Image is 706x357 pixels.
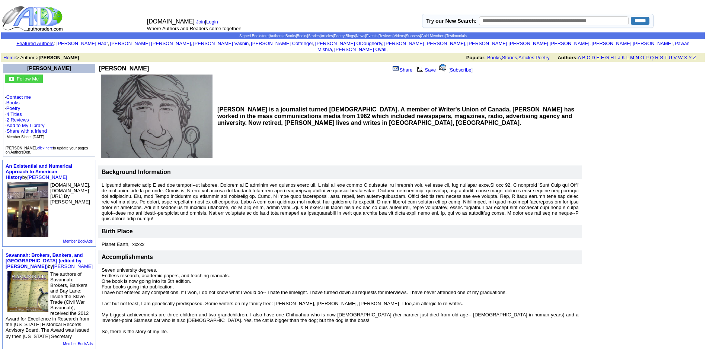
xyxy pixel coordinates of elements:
[6,146,88,154] font: [PERSON_NAME], to update your pages on AuthorsDen.
[393,66,399,72] img: share_page.gif
[334,34,345,38] a: Poetry
[16,41,54,46] a: Featured Authors
[239,34,467,38] span: | | | | | | | | | | | | | |
[605,55,609,60] a: G
[669,55,672,60] a: U
[334,47,386,52] a: [PERSON_NAME] Ovall
[7,182,48,237] img: 68261.jpg
[626,55,629,60] a: L
[269,34,282,38] a: Authors
[618,55,620,60] a: J
[7,123,45,128] a: Add to My Library
[664,55,667,60] a: T
[102,254,153,260] font: Accomplishments
[388,48,389,52] font: i
[147,26,242,31] font: Where Authors and Readers come together!
[636,55,639,60] a: N
[6,105,20,111] a: Poetry
[384,41,465,46] a: [PERSON_NAME] [PERSON_NAME]
[346,34,355,38] a: Blogs
[596,55,600,60] a: E
[615,55,617,60] a: I
[518,55,534,60] a: Articles
[471,67,473,73] font: ]
[466,55,703,60] font: , , ,
[446,34,467,38] a: Testimonials
[587,55,590,60] a: C
[6,100,20,105] a: Books
[660,55,663,60] a: S
[5,94,93,140] font: · · ·
[284,34,296,38] a: eBooks
[109,42,110,46] font: i
[37,146,53,150] a: click here
[383,42,384,46] font: i
[315,41,382,46] a: [PERSON_NAME] ODougherty
[450,67,472,73] a: Subscribe
[314,42,315,46] font: i
[7,117,29,123] a: 2 Reviews
[684,55,687,60] a: X
[110,41,191,46] a: [PERSON_NAME] [PERSON_NAME]
[6,94,31,100] a: Contact me
[102,267,579,334] font: Seven university degrees. Endless research, academic papers, and teaching manuals. One book is no...
[317,41,690,52] a: Pawan Mishra
[6,163,72,180] a: An Existential and Numerical Approach to American History
[102,169,171,175] b: Background Information
[50,182,90,205] font: [DOMAIN_NAME]. [DOMAIN_NAME][URL] By [PERSON_NAME]
[689,55,691,60] a: Y
[3,55,16,60] a: Home
[592,41,673,46] a: [PERSON_NAME] [PERSON_NAME]
[297,34,307,38] a: Books
[57,41,690,52] font: , , , , , , , , , ,
[439,64,446,72] img: alert.gif
[250,42,251,46] font: i
[630,55,634,60] a: M
[63,342,93,346] a: Member BookAds
[3,55,79,60] font: > Author >
[333,48,334,52] font: i
[640,55,644,60] a: O
[415,67,436,73] a: Save
[467,41,590,46] a: [PERSON_NAME] [PERSON_NAME] [PERSON_NAME]
[378,34,393,38] a: Reviews
[448,67,450,73] font: [
[558,55,578,60] b: Authors:
[356,34,365,38] a: News
[406,34,420,38] a: Success
[6,252,83,269] a: Savannah: Brokers, Bankers, and [GEOGRAPHIC_DATA] (edited by [PERSON_NAME])
[102,241,144,247] font: Planet Earth, xxxxx
[7,111,22,117] a: 4 Titles
[27,65,71,71] font: [PERSON_NAME]
[57,41,108,46] a: [PERSON_NAME] Haar
[147,18,195,25] font: [DOMAIN_NAME]
[601,55,604,60] a: F
[622,55,625,60] a: K
[392,67,413,73] a: Share
[645,55,648,60] a: P
[582,55,585,60] a: B
[16,41,55,46] font: :
[239,34,269,38] a: Signed Bookstore
[217,106,574,126] b: [PERSON_NAME] is a journalist turned [DEMOGRAPHIC_DATA]. A member of Writer's Union of Canada, [P...
[53,263,93,269] a: [PERSON_NAME]
[502,55,517,60] a: Stories
[5,111,47,139] font: · ·
[17,76,39,82] font: Follow Me
[7,128,47,134] a: Share with a friend
[6,252,93,269] font: by
[655,55,658,60] a: R
[308,34,320,38] a: Stories
[366,34,378,38] a: Events
[591,55,595,60] a: D
[17,75,39,82] a: Follow Me
[610,55,614,60] a: H
[650,55,654,60] a: Q
[28,174,67,180] a: [PERSON_NAME]
[421,34,445,38] a: Gold Members
[578,55,581,60] a: A
[193,41,249,46] a: [PERSON_NAME] Vaknin
[2,6,64,32] img: logo_ad.gif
